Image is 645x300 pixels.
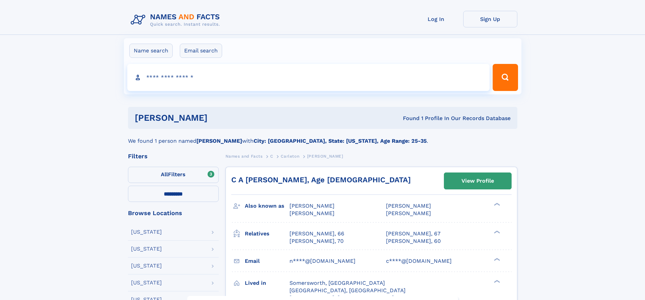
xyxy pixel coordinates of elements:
[131,280,162,285] div: [US_STATE]
[254,138,427,144] b: City: [GEOGRAPHIC_DATA], State: [US_STATE], Age Range: 25-35
[225,152,263,160] a: Names and Facts
[180,44,222,58] label: Email search
[386,230,440,237] a: [PERSON_NAME], 67
[386,210,431,216] span: [PERSON_NAME]
[128,129,517,145] div: We found 1 person named with .
[131,246,162,252] div: [US_STATE]
[289,280,385,286] span: Somersworth, [GEOGRAPHIC_DATA]
[492,202,500,207] div: ❯
[461,173,494,189] div: View Profile
[289,287,406,294] span: [GEOGRAPHIC_DATA], [GEOGRAPHIC_DATA]
[270,152,273,160] a: C
[386,203,431,209] span: [PERSON_NAME]
[270,154,273,159] span: C
[305,115,511,122] div: Found 1 Profile In Our Records Database
[493,64,518,91] button: Search Button
[409,11,463,27] a: Log In
[492,279,500,283] div: ❯
[289,203,335,209] span: [PERSON_NAME]
[492,230,500,234] div: ❯
[281,154,299,159] span: Carleton
[444,173,511,189] a: View Profile
[245,200,289,212] h3: Also known as
[128,210,219,216] div: Browse Locations
[128,11,225,29] img: Logo Names and Facts
[492,257,500,261] div: ❯
[128,167,219,183] label: Filters
[289,210,335,216] span: [PERSON_NAME]
[196,138,242,144] b: [PERSON_NAME]
[307,154,343,159] span: [PERSON_NAME]
[289,237,344,245] a: [PERSON_NAME], 70
[128,153,219,159] div: Filters
[245,228,289,239] h3: Relatives
[231,176,411,184] a: C A [PERSON_NAME], Age [DEMOGRAPHIC_DATA]
[245,255,289,267] h3: Email
[281,152,299,160] a: Carleton
[463,11,517,27] a: Sign Up
[135,114,305,122] h1: [PERSON_NAME]
[245,277,289,289] h3: Lived in
[161,171,168,178] span: All
[289,230,344,237] a: [PERSON_NAME], 66
[131,229,162,235] div: [US_STATE]
[129,44,173,58] label: Name search
[386,237,441,245] a: [PERSON_NAME], 60
[127,64,490,91] input: search input
[131,263,162,269] div: [US_STATE]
